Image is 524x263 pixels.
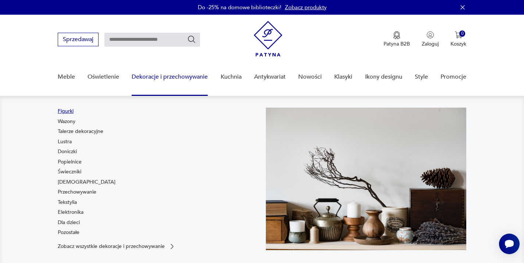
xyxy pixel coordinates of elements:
a: Talerze dekoracyjne [58,128,103,135]
button: Zaloguj [422,31,439,47]
img: Ikona medalu [393,31,400,39]
button: Sprzedawaj [58,33,99,46]
p: Zobacz wszystkie dekoracje i przechowywanie [58,244,165,249]
div: 0 [459,30,466,37]
img: Ikonka użytkownika [427,31,434,39]
a: Nowości [298,63,322,91]
a: Ikony designu [365,63,402,91]
a: Kuchnia [221,63,242,91]
img: cfa44e985ea346226f89ee8969f25989.jpg [266,108,467,250]
a: Zobacz wszystkie dekoracje i przechowywanie [58,243,176,250]
a: Promocje [441,63,466,91]
a: Dekoracje i przechowywanie [132,63,208,91]
a: Ikona medaluPatyna B2B [384,31,410,47]
a: Sprzedawaj [58,37,99,43]
a: Dla dzieci [58,219,80,226]
a: Elektronika [58,209,83,216]
p: Koszyk [450,40,466,47]
p: Patyna B2B [384,40,410,47]
a: Lustra [58,138,72,145]
a: Popielnice [58,158,82,166]
a: Style [415,63,428,91]
img: Patyna - sklep z meblami i dekoracjami vintage [254,21,282,57]
a: Meble [58,63,75,91]
a: Przechowywanie [58,188,96,196]
a: Pozostałe [58,229,79,236]
img: Ikona koszyka [455,31,462,39]
a: Figurki [58,108,74,115]
button: Patyna B2B [384,31,410,47]
a: Świeczniki [58,168,81,176]
a: Antykwariat [254,63,286,91]
a: [DEMOGRAPHIC_DATA] [58,179,115,186]
iframe: Smartsupp widget button [499,234,520,254]
a: Doniczki [58,148,77,155]
a: Tekstylia [58,199,77,206]
button: 0Koszyk [450,31,466,47]
a: Oświetlenie [88,63,119,91]
a: Klasyki [334,63,352,91]
p: Zaloguj [422,40,439,47]
p: Do -25% na domowe biblioteczki! [198,4,281,11]
a: Wazony [58,118,75,125]
a: Zobacz produkty [285,4,327,11]
button: Szukaj [187,35,196,44]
